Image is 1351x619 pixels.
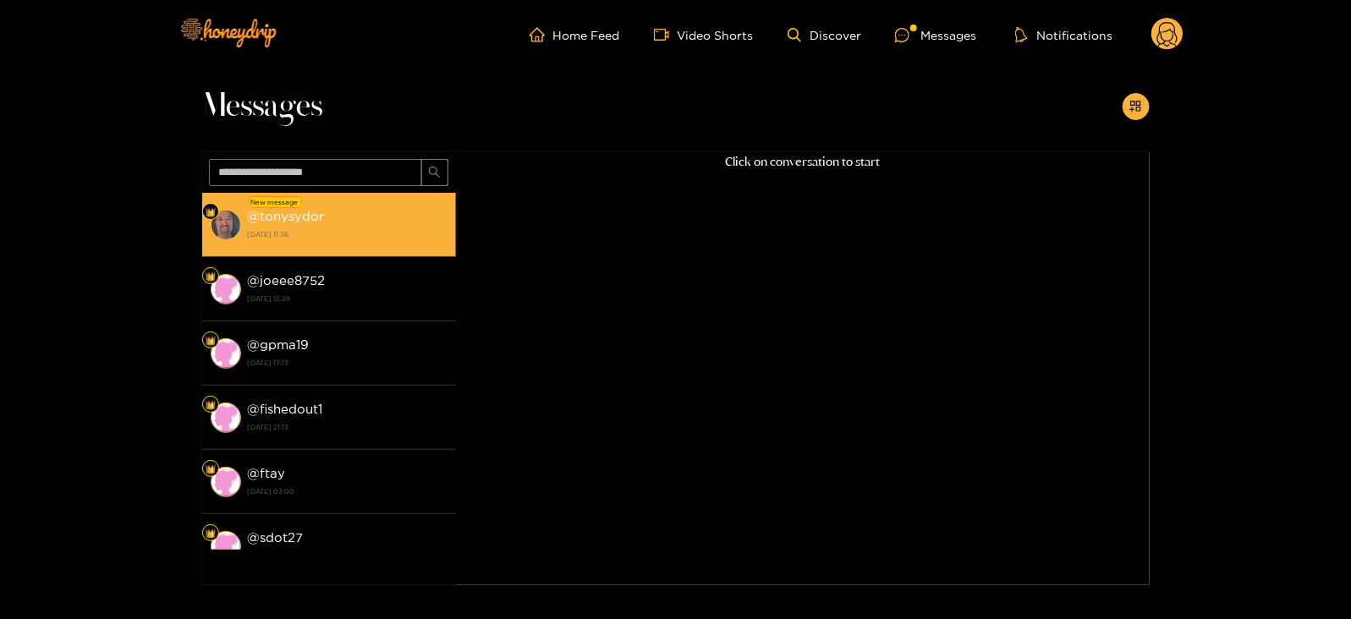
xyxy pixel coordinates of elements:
img: Fan Level [206,400,216,410]
img: conversation [211,467,241,497]
strong: @ joeee8752 [248,273,326,288]
a: Home Feed [530,27,620,42]
strong: [DATE] 09:30 [248,548,448,563]
img: conversation [211,403,241,433]
span: video-camera [654,27,678,42]
div: New message [249,196,302,208]
img: conversation [211,531,241,561]
strong: @ tonysydor [248,209,325,223]
p: Click on conversation to start [456,152,1150,172]
img: conversation [211,274,241,304]
img: conversation [211,210,241,240]
strong: [DATE] 21:13 [248,419,448,435]
img: Fan Level [206,207,216,217]
img: Fan Level [206,529,216,539]
span: appstore-add [1129,100,1142,114]
button: Notifications [1010,26,1118,43]
div: Messages [895,25,976,45]
strong: [DATE] 03:00 [248,484,448,499]
button: appstore-add [1123,93,1150,120]
button: search [421,159,448,186]
strong: @ ftay [248,466,286,480]
img: Fan Level [206,464,216,474]
strong: @ gpma19 [248,337,310,352]
img: conversation [211,338,241,369]
span: search [428,166,441,180]
strong: [DATE] 17:13 [248,355,448,370]
img: Fan Level [206,271,216,282]
img: Fan Level [206,336,216,346]
strong: [DATE] 11:36 [248,227,448,242]
a: Discover [788,28,861,42]
strong: [DATE] 15:28 [248,291,448,306]
strong: @ sdot27 [248,530,304,545]
strong: @ fishedout1 [248,402,323,416]
span: Messages [202,86,323,127]
a: Video Shorts [654,27,754,42]
span: home [530,27,553,42]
